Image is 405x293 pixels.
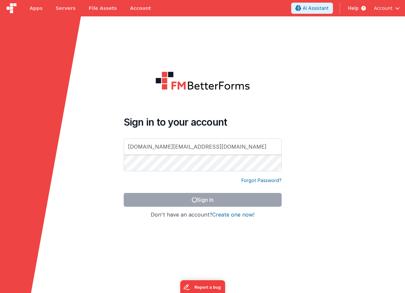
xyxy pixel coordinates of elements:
[374,5,400,11] button: Account
[374,5,392,11] span: Account
[89,5,117,11] span: File Assets
[241,177,282,184] a: Forgot Password?
[124,138,282,155] input: Email Address
[124,212,282,218] h4: Don't have an account?
[291,3,333,14] button: AI Assistant
[303,5,329,11] span: AI Assistant
[56,5,75,11] span: Servers
[30,5,42,11] span: Apps
[124,116,282,128] h4: Sign in to your account
[348,5,359,11] span: Help
[212,212,254,218] button: Create one now!
[124,193,282,207] button: Sign In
